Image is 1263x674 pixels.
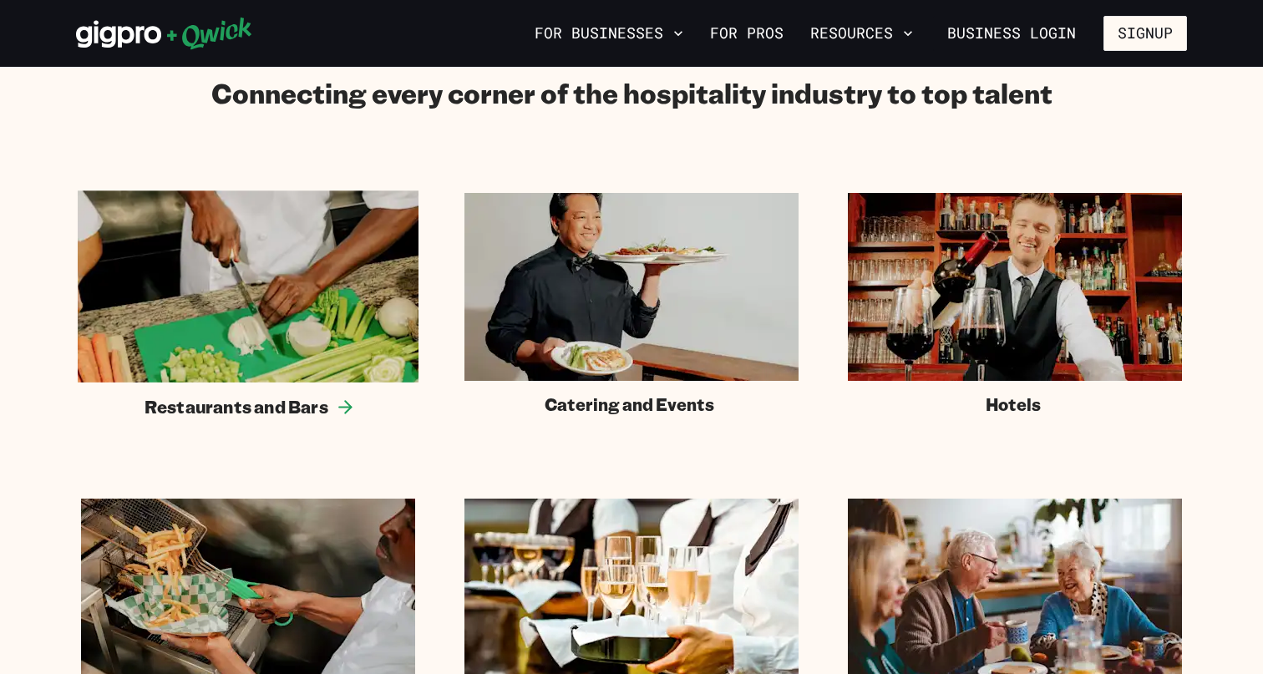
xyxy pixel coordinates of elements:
button: Signup [1103,16,1187,51]
span: Restaurants and Bars [144,396,327,418]
a: For Pros [703,19,790,48]
img: Hotel staff serving at bar [848,193,1182,381]
a: Catering and Events [464,193,799,415]
span: Hotels [986,394,1041,415]
img: Chef in kitchen [78,190,418,383]
img: Catering staff carrying dishes. [464,193,799,381]
h2: Connecting every corner of the hospitality industry to top talent [211,76,1052,109]
a: Restaurants and Bars [78,190,418,417]
button: Resources [804,19,920,48]
a: Business Login [933,16,1090,51]
button: For Businesses [528,19,690,48]
a: Hotels [848,193,1182,415]
span: Catering and Events [545,394,714,415]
